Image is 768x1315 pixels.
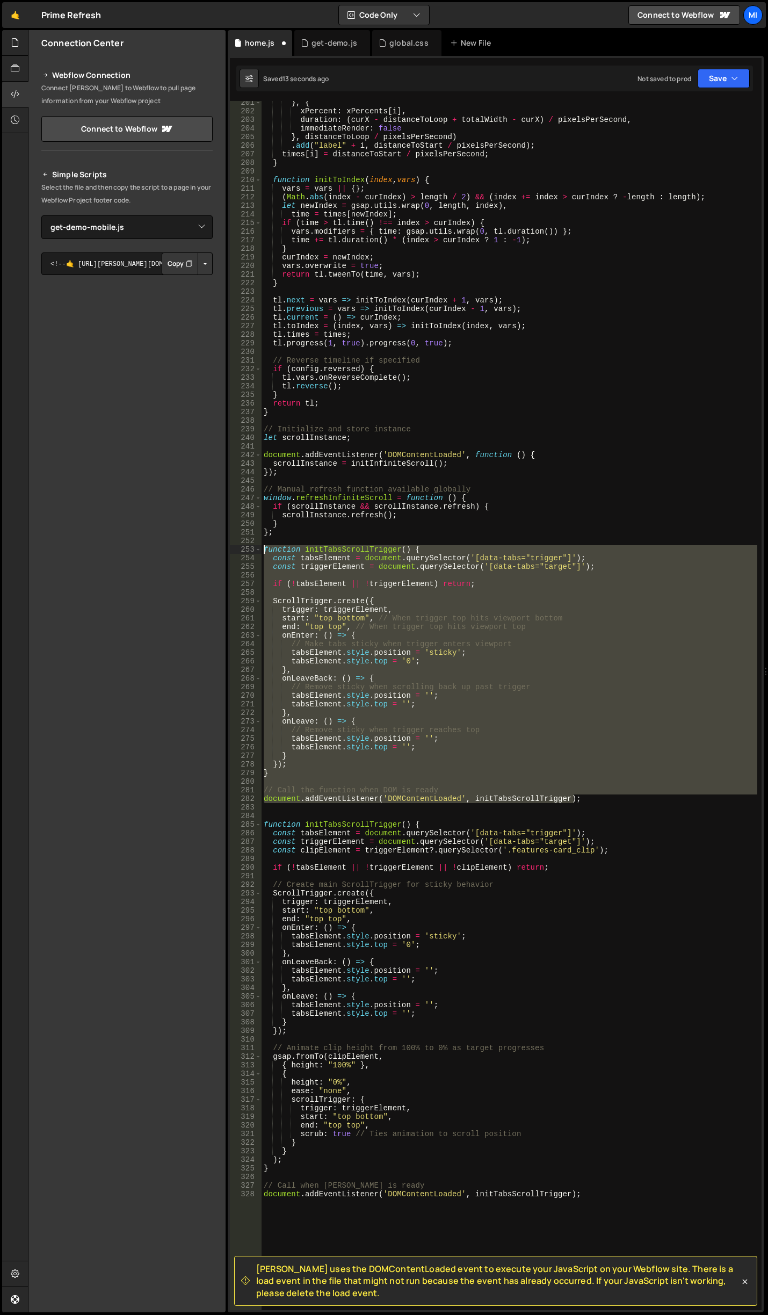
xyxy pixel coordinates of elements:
[628,5,740,25] a: Connect to Webflow
[230,743,262,752] div: 276
[230,880,262,889] div: 292
[230,433,262,442] div: 240
[230,863,262,872] div: 290
[230,391,262,399] div: 235
[230,1035,262,1044] div: 310
[743,5,763,25] a: Mi
[41,252,213,275] textarea: <!--🤙 [URL][PERSON_NAME][DOMAIN_NAME]> <script>document.addEventListener("DOMContentLoaded", func...
[230,494,262,502] div: 247
[230,348,262,356] div: 230
[230,872,262,880] div: 291
[230,1173,262,1181] div: 326
[230,889,262,898] div: 293
[230,846,262,855] div: 288
[637,74,691,83] div: Not saved to prod
[230,975,262,984] div: 303
[230,605,262,614] div: 260
[230,760,262,769] div: 278
[230,270,262,279] div: 221
[230,984,262,992] div: 304
[41,181,213,207] p: Select the file and then copy the script to a page in your Webflow Project footer code.
[230,580,262,588] div: 257
[41,37,124,49] h2: Connection Center
[230,537,262,545] div: 252
[230,820,262,829] div: 285
[230,674,262,683] div: 268
[230,1001,262,1009] div: 306
[230,855,262,863] div: 289
[230,201,262,210] div: 213
[230,167,262,176] div: 209
[230,898,262,906] div: 294
[230,1027,262,1035] div: 309
[230,1070,262,1078] div: 314
[450,38,495,48] div: New File
[230,502,262,511] div: 248
[230,219,262,227] div: 215
[230,1078,262,1087] div: 315
[230,158,262,167] div: 208
[230,107,262,115] div: 202
[230,1095,262,1104] div: 317
[230,1061,262,1070] div: 313
[230,1044,262,1052] div: 311
[263,74,329,83] div: Saved
[230,511,262,519] div: 249
[41,168,213,181] h2: Simple Scripts
[230,279,262,287] div: 222
[230,244,262,253] div: 218
[230,416,262,425] div: 238
[230,906,262,915] div: 295
[698,69,750,88] button: Save
[230,640,262,648] div: 264
[230,1018,262,1027] div: 308
[230,700,262,709] div: 271
[230,752,262,760] div: 277
[230,691,262,700] div: 270
[230,803,262,812] div: 283
[230,588,262,597] div: 258
[230,193,262,201] div: 212
[230,1112,262,1121] div: 319
[230,459,262,468] div: 243
[230,554,262,562] div: 254
[230,322,262,330] div: 227
[230,1130,262,1138] div: 321
[230,141,262,150] div: 206
[230,812,262,820] div: 284
[230,949,262,958] div: 300
[230,571,262,580] div: 256
[230,717,262,726] div: 273
[230,339,262,348] div: 229
[230,562,262,571] div: 255
[230,184,262,193] div: 211
[230,545,262,554] div: 253
[41,82,213,107] p: Connect [PERSON_NAME] to Webflow to pull page information from your Webflow project
[230,227,262,236] div: 216
[230,287,262,296] div: 223
[230,519,262,528] div: 250
[230,365,262,373] div: 232
[162,252,213,275] div: Button group with nested dropdown
[230,1009,262,1018] div: 307
[41,9,101,21] div: Prime Refresh
[230,1147,262,1155] div: 323
[230,837,262,846] div: 287
[230,305,262,313] div: 225
[230,296,262,305] div: 224
[230,236,262,244] div: 217
[230,210,262,219] div: 214
[230,786,262,794] div: 281
[230,966,262,975] div: 302
[230,1052,262,1061] div: 312
[230,923,262,932] div: 297
[230,932,262,941] div: 298
[230,330,262,339] div: 228
[230,1138,262,1147] div: 322
[230,1164,262,1173] div: 325
[41,396,214,493] iframe: YouTube video player
[230,726,262,734] div: 274
[230,528,262,537] div: 251
[230,734,262,743] div: 275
